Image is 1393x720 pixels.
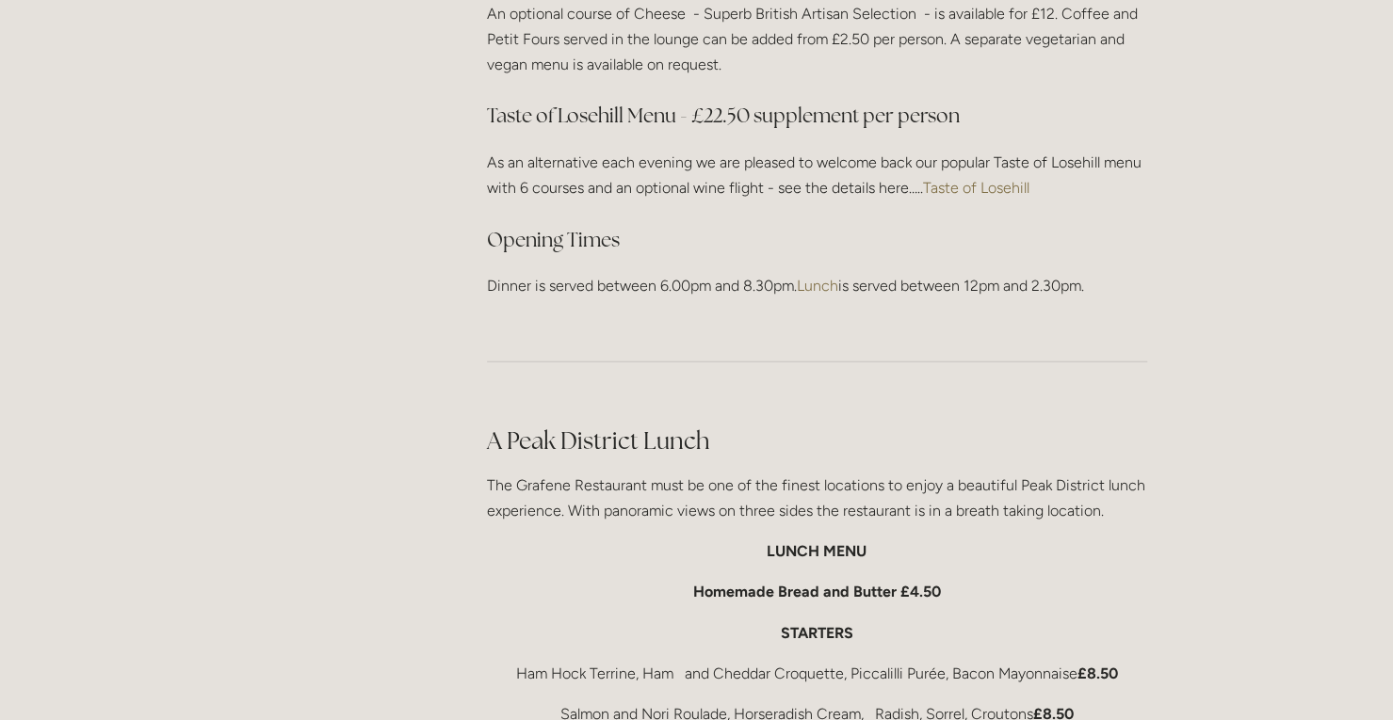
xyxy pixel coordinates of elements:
p: The Grafene Restaurant must be one of the finest locations to enjoy a beautiful Peak District lun... [487,472,1147,523]
p: Dinner is served between 6.00pm and 8.30pm. is served between 12pm and 2.30pm. [487,273,1147,298]
a: Taste of Losehill [923,179,1029,197]
strong: STARTERS [781,624,853,642]
p: An optional course of Cheese - Superb British Artisan Selection - is available for £12. Coffee an... [487,1,1147,78]
strong: £8.50 [1077,664,1118,682]
strong: LUNCH MENU [767,542,867,560]
h3: Opening Times [487,221,1147,259]
h3: Taste of Losehill Menu - £22.50 supplement per person [487,97,1147,135]
p: As an alternative each evening we are pleased to welcome back our popular Taste of Losehill menu ... [487,150,1147,200]
h2: A Peak District Lunch [487,424,1147,457]
p: Ham Hock Terrine, Ham and Cheddar Croquette, Piccalilli Purée, Bacon Mayonnaise [487,661,1147,686]
strong: Homemade Bread and Butter £4.50 [693,583,941,600]
a: Lunch [797,277,838,295]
